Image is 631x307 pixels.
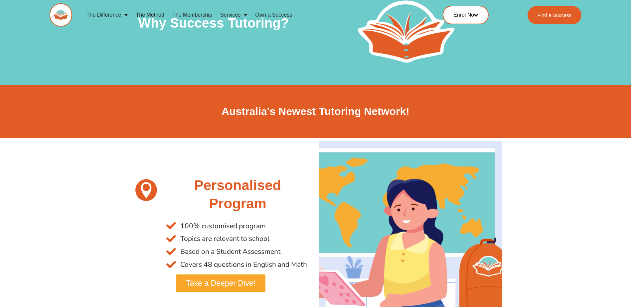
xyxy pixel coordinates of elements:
a: Enrol Now [443,6,489,24]
span: 100% customised program [179,220,266,233]
a: Services [216,7,251,23]
a: Own a Success [251,7,296,23]
span: Find a Success [538,13,572,18]
span: Based on a Student Assessment [179,245,280,258]
span: Enrol Now [453,12,478,18]
a: Take a Deeper Dive! [176,274,265,292]
span: Covers 48 questions in English and Math [179,258,307,271]
a: The Method [132,7,168,23]
h2: Personalised Program [166,176,309,213]
span: Topics are relevant to school [179,232,269,245]
nav: Menu [82,7,412,23]
a: The Membership [168,7,216,23]
h2: Australia's Newest Tutoring Network! [129,105,502,119]
a: The Difference [82,7,132,23]
a: Find a Success [528,6,582,24]
span: Take a Deeper Dive! [186,279,255,287]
